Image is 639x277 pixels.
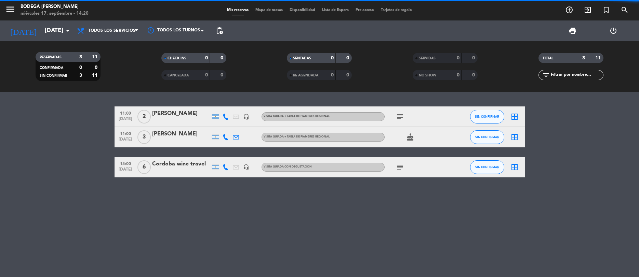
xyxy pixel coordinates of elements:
[331,73,334,77] strong: 0
[293,57,311,60] span: SENTADAS
[152,130,210,138] div: [PERSON_NAME]
[21,10,89,17] div: miércoles 17. septiembre - 14:20
[396,163,404,171] i: subject
[352,8,377,12] span: Pre-acceso
[117,159,134,167] span: 15:00
[117,109,134,117] span: 11:00
[88,28,135,33] span: Todos los servicios
[152,109,210,118] div: [PERSON_NAME]
[470,160,504,174] button: SIN CONFIRMAR
[319,8,352,12] span: Lista de Espera
[95,65,99,70] strong: 0
[510,133,519,141] i: border_all
[475,115,499,118] span: SIN CONFIRMAR
[293,74,318,77] span: RE AGENDADA
[593,20,634,41] div: LOG OUT
[286,8,319,12] span: Disponibilidad
[79,65,82,70] strong: 0
[137,160,151,174] span: 6
[550,71,603,79] input: Filtrar por nombre...
[152,160,210,169] div: Cordoba wine travel
[584,6,592,14] i: exit_to_app
[40,56,62,59] span: RESERVADAS
[470,110,504,123] button: SIN CONFIRMAR
[543,57,553,60] span: TOTAL
[243,164,249,170] i: headset_mic
[595,56,602,60] strong: 11
[221,73,225,77] strong: 0
[117,167,134,175] span: [DATE]
[252,8,286,12] span: Mapa de mesas
[609,27,617,35] i: power_settings_new
[243,114,249,120] i: headset_mic
[264,165,312,168] span: VISITA GUIADA CON DEGUSTACIÓN
[224,8,252,12] span: Mis reservas
[602,6,610,14] i: turned_in_not
[137,130,151,144] span: 3
[40,66,63,70] span: CONFIRMADA
[470,130,504,144] button: SIN CONFIRMAR
[419,74,436,77] span: NO SHOW
[510,163,519,171] i: border_all
[419,57,436,60] span: SERVIDAS
[346,56,350,60] strong: 0
[168,57,186,60] span: CHECK INS
[117,117,134,125] span: [DATE]
[205,73,208,77] strong: 0
[621,6,629,14] i: search
[117,137,134,145] span: [DATE]
[472,73,476,77] strong: 0
[168,74,189,77] span: CANCELADA
[331,56,334,60] strong: 0
[92,73,99,78] strong: 11
[64,27,72,35] i: arrow_drop_down
[457,73,460,77] strong: 0
[5,23,41,38] i: [DATE]
[582,56,585,60] strong: 3
[475,135,499,139] span: SIN CONFIRMAR
[5,4,15,14] i: menu
[264,135,330,138] span: VISITA GUIADA + TABLA DE FIAMBRES REGIONAL
[510,113,519,121] i: border_all
[221,56,225,60] strong: 0
[215,27,224,35] span: pending_actions
[377,8,415,12] span: Tarjetas de regalo
[542,71,550,79] i: filter_list
[346,73,350,77] strong: 0
[457,56,460,60] strong: 0
[205,56,208,60] strong: 0
[40,74,67,77] span: SIN CONFIRMAR
[565,6,573,14] i: add_circle_outline
[79,55,82,59] strong: 3
[92,55,99,59] strong: 11
[137,110,151,123] span: 2
[117,129,134,137] span: 11:00
[5,4,15,17] button: menu
[475,165,499,169] span: SIN CONFIRMAR
[406,133,414,141] i: cake
[21,3,89,10] div: Bodega [PERSON_NAME]
[264,115,330,118] span: VISITA GUIADA + TABLA DE FIAMBRES REGIONAL
[472,56,476,60] strong: 0
[79,73,82,78] strong: 3
[569,27,577,35] span: print
[396,113,404,121] i: subject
